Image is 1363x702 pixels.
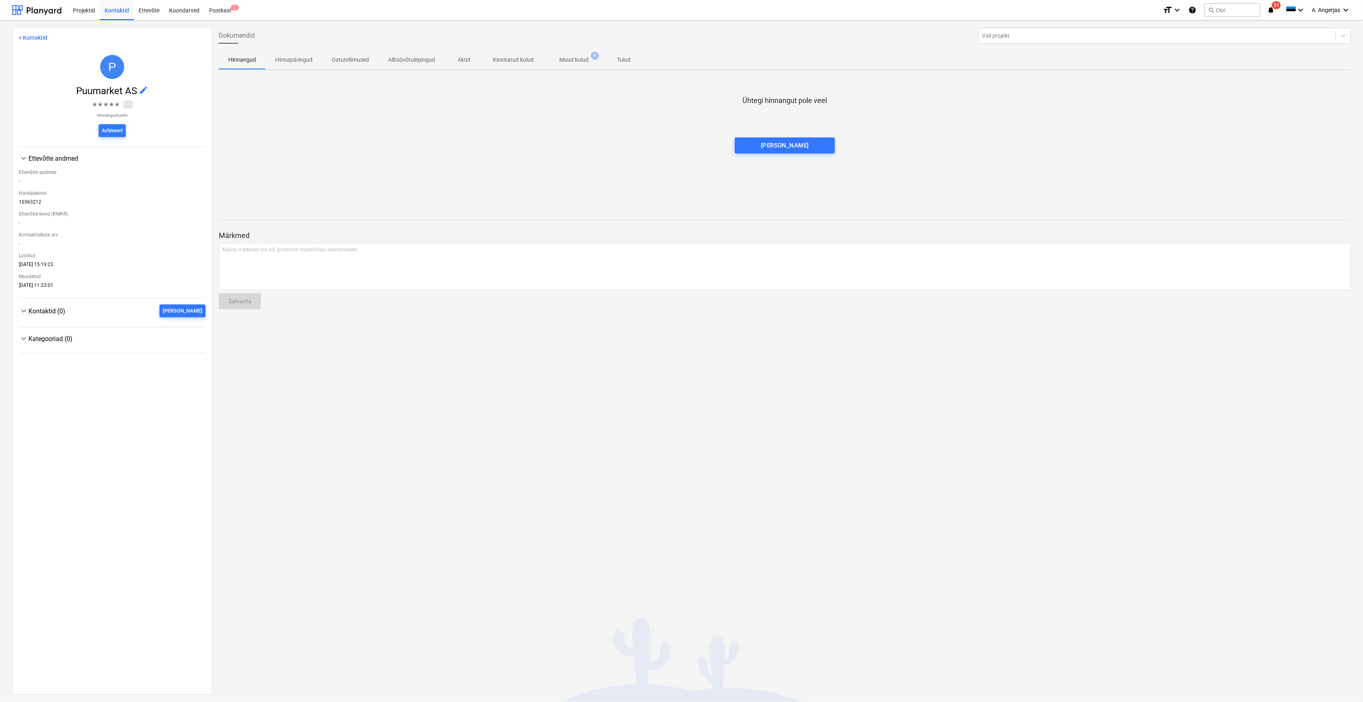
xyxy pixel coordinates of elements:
[735,137,835,153] button: [PERSON_NAME]
[19,34,47,41] a: < Kontaktid
[19,343,206,347] div: Kategooriad (0)
[19,229,206,241] div: Kontaktisikute arv
[159,305,206,317] button: [PERSON_NAME]
[19,317,206,321] div: Kontaktid (0)[PERSON_NAME]
[163,307,202,316] div: [PERSON_NAME]
[19,262,206,270] div: [DATE] 15:19:23
[19,199,206,208] div: 10363212
[19,241,206,250] div: -
[108,60,116,73] span: P
[1204,3,1260,17] button: Otsi
[219,231,1351,240] p: Märkmed
[28,155,206,162] div: Ettevõtte andmed
[1188,5,1196,15] i: Abikeskus
[19,187,206,199] div: Hankijakood
[228,56,256,64] p: Hinnangud
[19,166,206,178] div: Ettevõtte aadress
[1341,5,1351,15] i: keyboard_arrow_down
[332,56,369,64] p: Ostutellimused
[28,335,206,343] div: Kategooriad (0)
[231,5,239,10] span: 2
[139,85,148,95] span: edit
[19,282,206,291] div: [DATE] 11:23:01
[493,56,534,64] p: Kinnitatud kulud
[100,55,124,79] div: Puumarket
[115,100,120,109] span: ★
[109,100,115,109] span: ★
[19,178,206,187] div: -
[19,270,206,282] div: Muudetud
[19,153,206,163] div: Ettevõtte andmed
[19,334,206,343] div: Kategooriad (0)
[19,250,206,262] div: Loodud
[19,305,206,317] div: Kontaktid (0)[PERSON_NAME]
[19,220,206,229] div: -
[1267,5,1275,15] i: notifications
[1172,5,1182,15] i: keyboard_arrow_down
[1208,7,1214,13] span: search
[761,140,809,151] div: [PERSON_NAME]
[388,56,435,64] p: Alltöövõtulepingud
[1272,1,1281,9] span: 51
[559,56,589,64] p: Muud kulud
[1163,5,1172,15] i: format_size
[76,85,139,97] span: Puumarket AS
[219,31,255,40] span: Dokumendid
[19,163,206,291] div: Ettevõtte andmed
[1296,5,1306,15] i: keyboard_arrow_down
[275,56,313,64] p: Hinnapäringud
[92,100,98,109] span: ★
[614,56,633,64] p: Tulud
[19,306,28,316] span: keyboard_arrow_down
[743,96,827,105] p: Ühtegi hinnangut pole veel
[454,56,474,64] p: Aktid
[98,100,103,109] span: ★
[19,208,206,220] div: Ettevõtte kood (KMKR)
[92,113,133,118] p: Hinnanguid pole
[102,126,123,135] div: Arhiveeri
[19,153,28,163] span: keyboard_arrow_down
[103,100,109,109] span: ★
[28,307,65,315] span: Kontaktid (0)
[1312,7,1341,13] span: A. Angerjas
[19,334,28,343] span: keyboard_arrow_down
[99,124,126,137] button: Arhiveeri
[591,52,599,60] span: 9
[123,101,133,108] span: 0,0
